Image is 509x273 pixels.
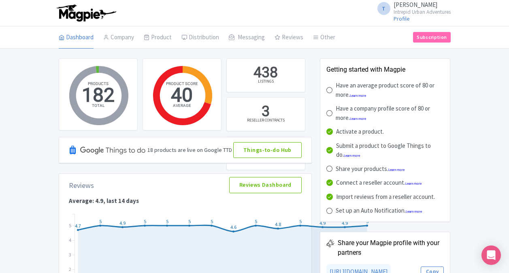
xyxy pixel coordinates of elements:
[336,192,435,202] div: Import reviews from a reseller account.
[405,182,422,186] a: Learn more
[350,117,366,121] a: Learn more
[394,9,451,15] small: Intrepid Urban Adventures
[336,206,422,215] div: Set up an Auto Notification.
[59,26,94,49] a: Dashboard
[229,26,265,49] a: Messaging
[68,237,71,243] tspan: 4
[226,136,305,170] a: 0 PRODUCTS SHARED
[313,26,335,49] a: Other
[69,180,94,191] div: Reviews
[336,141,444,160] div: Submit a product to Google Things to do.
[373,2,451,15] a: T [PERSON_NAME] Intrepid Urban Adventures
[103,26,134,49] a: Company
[394,15,410,22] a: Profile
[262,102,270,122] div: 3
[68,266,71,272] tspan: 2
[406,210,422,213] a: Learn more
[413,32,450,43] a: Subscription
[233,142,302,158] a: Things-to-do Hub
[336,81,444,99] div: Have an average product score of 80 or more.
[62,196,308,206] p: Average: 4.9, last 14 days
[326,65,444,75] div: Getting started with Magpie
[275,26,303,49] a: Reviews
[69,137,147,163] img: Google TTD
[394,1,437,9] span: [PERSON_NAME]
[229,177,302,193] a: Reviews Dashboard
[55,4,117,22] img: logo-ab69f6fb50320c5b225c76a69d11143b.png
[258,78,274,84] div: LISTINGS
[147,146,232,154] div: 18 products are live on Google TTD
[247,117,285,123] div: RESELLER CONTRACTS
[388,168,405,172] a: Learn more
[226,58,305,92] a: 438 LISTINGS
[336,178,422,188] div: Connect a reseller account.
[144,26,172,49] a: Product
[226,97,305,131] a: 3 RESELLER CONTRACTS
[181,26,219,49] a: Distribution
[68,251,71,257] tspan: 3
[68,222,71,228] tspan: 5
[481,245,501,265] div: Open Intercom Messenger
[336,164,405,174] div: Share your products.
[338,238,444,258] div: Share your Magpie profile with your partners
[336,127,384,136] div: Activate a product.
[377,2,390,15] span: T
[344,154,360,158] a: Learn more
[350,94,366,98] a: Learn more
[253,63,278,83] div: 438
[336,104,444,122] div: Have a company profile score of 80 or more.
